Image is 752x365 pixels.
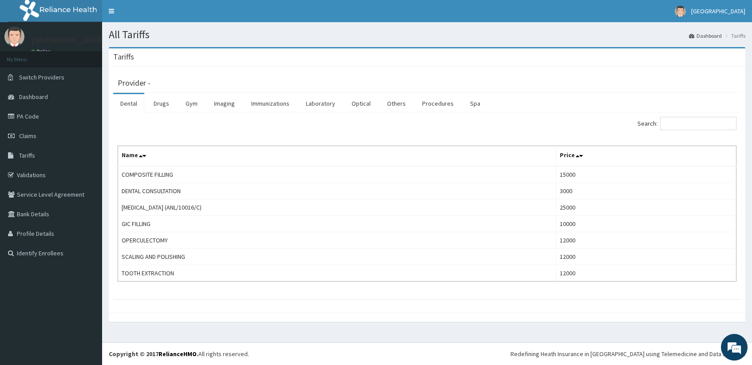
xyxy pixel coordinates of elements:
h3: Tariffs [113,53,134,61]
img: User Image [675,6,686,17]
a: Spa [463,94,487,113]
h1: All Tariffs [109,29,745,40]
a: Imaging [207,94,242,113]
td: 3000 [556,183,736,199]
th: Name [118,146,556,167]
td: 25000 [556,199,736,216]
td: COMPOSITE FILLING [118,166,556,183]
td: 12000 [556,249,736,265]
th: Price [556,146,736,167]
p: [GEOGRAPHIC_DATA] [31,36,104,44]
td: [MEDICAL_DATA] (ANL/10016/C) [118,199,556,216]
td: GIC FILLING [118,216,556,232]
td: 12000 [556,265,736,282]
span: Dashboard [19,93,48,101]
a: Dashboard [689,32,722,40]
td: SCALING AND POLISHING [118,249,556,265]
a: Online [31,48,52,55]
a: Immunizations [244,94,297,113]
td: TOOTH EXTRACTION [118,265,556,282]
div: Redefining Heath Insurance in [GEOGRAPHIC_DATA] using Telemedicine and Data Science! [511,349,745,358]
a: Laboratory [299,94,342,113]
td: OPERCULECTOMY [118,232,556,249]
a: Dental [113,94,144,113]
a: Gym [178,94,205,113]
td: 15000 [556,166,736,183]
input: Search: [660,117,736,130]
td: 12000 [556,232,736,249]
a: Optical [344,94,378,113]
a: Others [380,94,413,113]
td: DENTAL CONSULTATION [118,183,556,199]
img: User Image [4,27,24,47]
strong: Copyright © 2017 . [109,350,198,358]
td: 10000 [556,216,736,232]
a: Drugs [146,94,176,113]
span: Claims [19,132,36,140]
span: Tariffs [19,151,35,159]
a: Procedures [415,94,461,113]
span: [GEOGRAPHIC_DATA] [691,7,745,15]
footer: All rights reserved. [102,342,752,365]
li: Tariffs [723,32,745,40]
label: Search: [637,117,736,130]
h3: Provider - [118,79,150,87]
span: Switch Providers [19,73,64,81]
a: RelianceHMO [158,350,197,358]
